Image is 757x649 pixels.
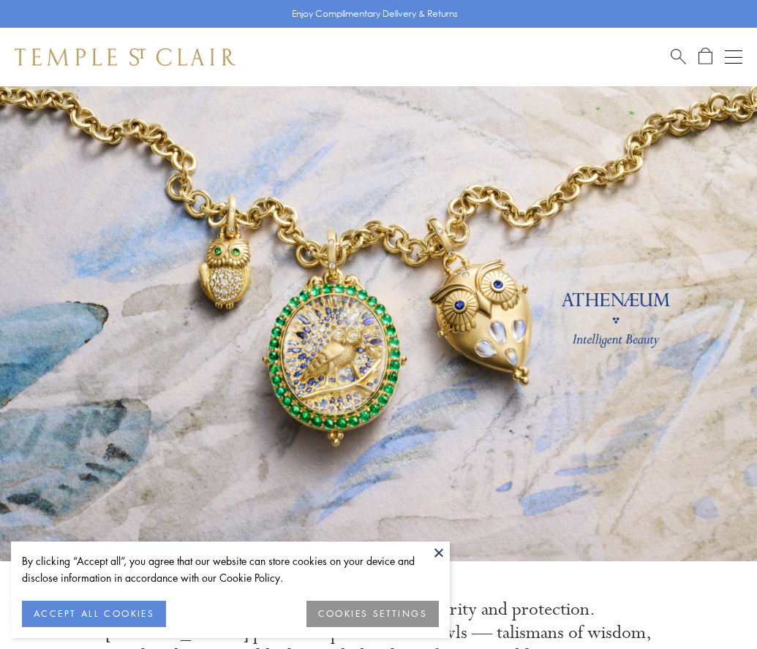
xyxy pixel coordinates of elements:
[698,48,712,66] a: Open Shopping Bag
[15,48,236,66] img: Temple St. Clair
[725,48,742,66] button: Open navigation
[306,601,439,627] button: COOKIES SETTINGS
[292,7,458,21] p: Enjoy Complimentary Delivery & Returns
[22,553,439,586] div: By clicking “Accept all”, you agree that our website can store cookies on your device and disclos...
[22,601,166,627] button: ACCEPT ALL COOKIES
[671,48,686,66] a: Search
